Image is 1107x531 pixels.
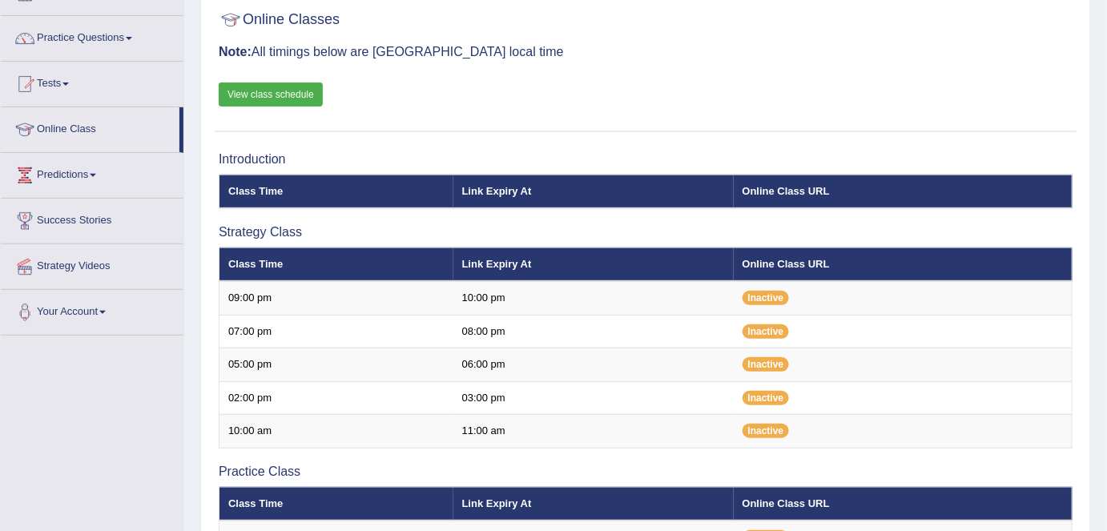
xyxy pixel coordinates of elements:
a: Your Account [1,290,183,330]
span: Inactive [743,424,790,438]
a: Predictions [1,153,183,193]
td: 07:00 pm [219,315,453,348]
b: Note: [219,45,252,58]
th: Online Class URL [734,175,1073,208]
span: Inactive [743,357,790,372]
a: Success Stories [1,199,183,239]
td: 08:00 pm [453,315,734,348]
th: Link Expiry At [453,487,734,521]
td: 10:00 am [219,415,453,449]
th: Link Expiry At [453,247,734,281]
h3: Strategy Class [219,225,1073,239]
span: Inactive [743,291,790,305]
h3: Introduction [219,152,1073,167]
h2: Online Classes [219,8,340,32]
th: Online Class URL [734,487,1073,521]
td: 06:00 pm [453,348,734,382]
td: 11:00 am [453,415,734,449]
a: Strategy Videos [1,244,183,284]
a: Online Class [1,107,179,147]
a: Tests [1,62,183,102]
th: Class Time [219,175,453,208]
span: Inactive [743,324,790,339]
h3: Practice Class [219,465,1073,479]
th: Link Expiry At [453,175,734,208]
th: Online Class URL [734,247,1073,281]
th: Class Time [219,487,453,521]
td: 09:00 pm [219,281,453,315]
span: Inactive [743,391,790,405]
td: 02:00 pm [219,381,453,415]
td: 10:00 pm [453,281,734,315]
td: 03:00 pm [453,381,734,415]
a: View class schedule [219,82,323,107]
h3: All timings below are [GEOGRAPHIC_DATA] local time [219,45,1073,59]
td: 05:00 pm [219,348,453,382]
th: Class Time [219,247,453,281]
a: Practice Questions [1,16,183,56]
